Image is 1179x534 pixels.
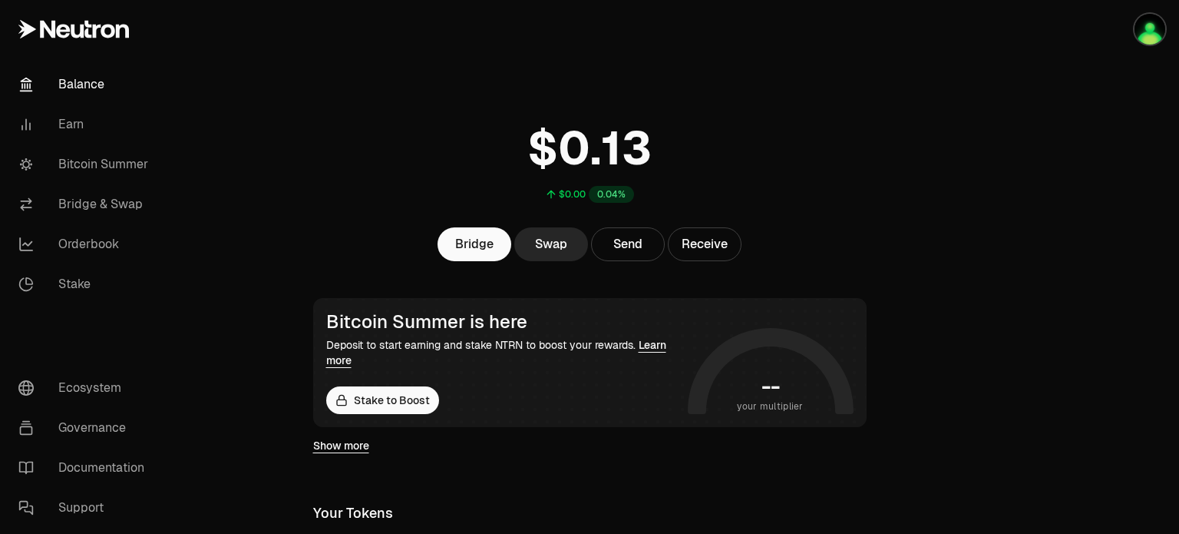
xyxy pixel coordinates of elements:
div: Bitcoin Summer is here [326,311,682,333]
a: Balance [6,65,166,104]
a: Earn [6,104,166,144]
div: Your Tokens [313,502,393,524]
div: 0.04% [589,186,634,203]
a: Bridge [438,227,511,261]
a: Ecosystem [6,368,166,408]
div: Deposit to start earning and stake NTRN to boost your rewards. [326,337,682,368]
a: Bitcoin Summer [6,144,166,184]
a: Support [6,488,166,528]
a: Documentation [6,448,166,488]
a: Orderbook [6,224,166,264]
button: Send [591,227,665,261]
div: $0.00 [559,188,586,201]
button: Receive [668,227,741,261]
a: Stake [6,264,166,304]
a: Governance [6,408,166,448]
a: Stake to Boost [326,386,439,414]
h1: -- [761,374,779,399]
a: Show more [313,438,369,453]
span: your multiplier [737,399,804,414]
img: Ledger Cosmos 1 [1134,14,1165,45]
a: Swap [514,227,588,261]
a: Bridge & Swap [6,184,166,224]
